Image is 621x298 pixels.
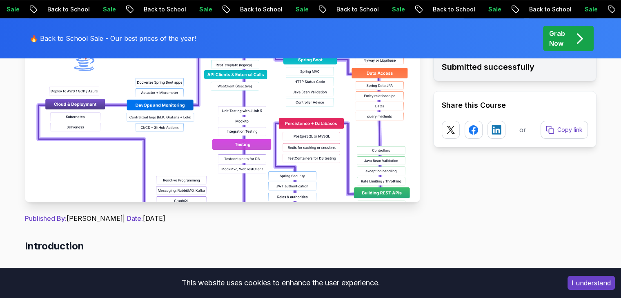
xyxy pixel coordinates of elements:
p: Back to School [426,5,482,13]
h2: Share this Course [442,100,588,111]
p: Sale [96,5,122,13]
p: Copy link [557,126,583,134]
p: or [519,125,526,135]
p: Back to School [137,5,193,13]
p: [PERSON_NAME] | [DATE] [25,213,420,223]
img: Spring Boot Roadmap 2025: The Complete Guide for Backend Developers thumbnail [25,18,420,202]
p: Back to School [41,5,96,13]
p: Sale [385,5,412,13]
button: Copy link [541,121,588,139]
p: Sale [289,5,315,13]
p: Back to School [234,5,289,13]
p: Sale [193,5,219,13]
p: 🔥 Back to School Sale - Our best prices of the year! [30,33,196,43]
div: This website uses cookies to enhance the user experience. [6,274,555,292]
span: Published By: [25,214,67,222]
p: Back to School [330,5,385,13]
span: Date: [127,214,143,222]
p: Sale [578,5,604,13]
h2: Submitted successfully [442,61,588,73]
h2: Introduction [25,240,420,253]
button: Accept cookies [568,276,615,290]
p: Grab Now [549,29,565,48]
p: Sale [482,5,508,13]
p: Back to School [523,5,578,13]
